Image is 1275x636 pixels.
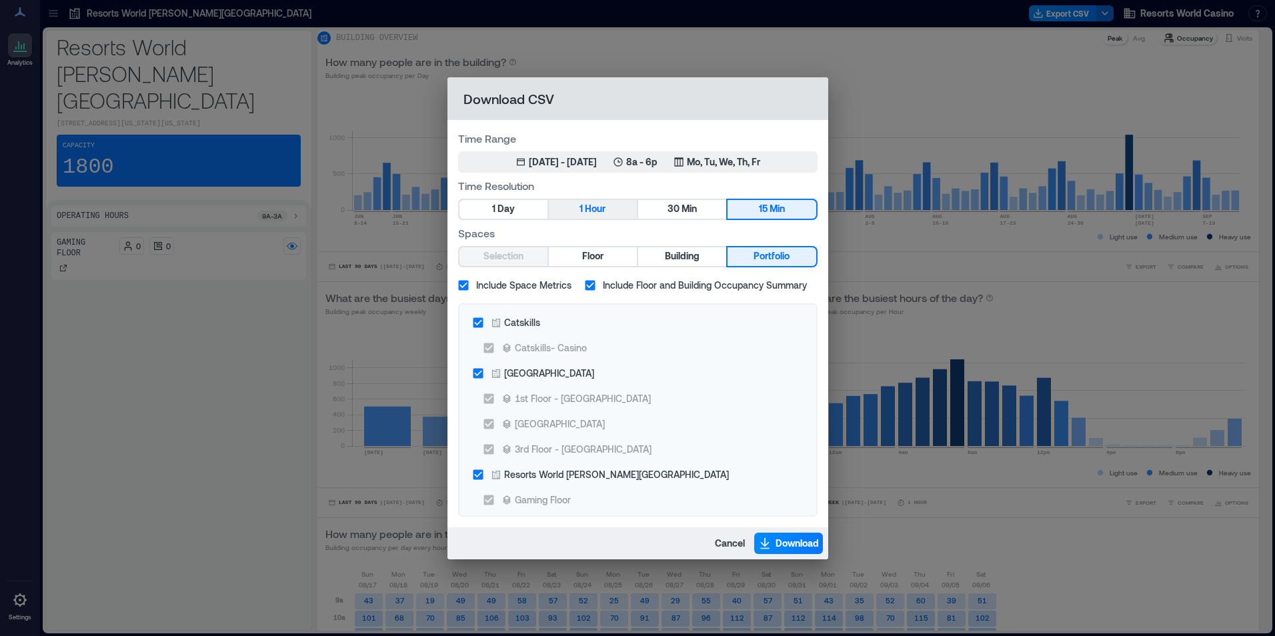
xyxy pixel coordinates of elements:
[687,155,760,169] p: Mo, Tu, We, Th, Fr
[476,278,571,292] span: Include Space Metrics
[458,131,818,146] label: Time Range
[447,77,828,120] h2: Download CSV
[754,248,790,265] span: Portfolio
[626,155,658,169] p: 8a - 6p
[579,201,583,217] span: 1
[715,537,745,550] span: Cancel
[754,533,823,554] button: Download
[515,417,605,431] div: [GEOGRAPHIC_DATA]
[759,201,768,217] span: 15
[458,225,818,241] label: Spaces
[504,366,594,380] div: [GEOGRAPHIC_DATA]
[515,442,652,456] div: 3rd Floor - [GEOGRAPHIC_DATA]
[459,200,547,219] button: 1 Day
[638,247,726,266] button: Building
[582,248,603,265] span: Floor
[515,341,587,355] div: Catskills- Casino
[549,247,637,266] button: Floor
[603,278,807,292] span: Include Floor and Building Occupancy Summary
[668,201,680,217] span: 30
[585,201,605,217] span: Hour
[492,201,495,217] span: 1
[711,533,749,554] button: Cancel
[728,247,816,266] button: Portfolio
[549,200,637,219] button: 1 Hour
[504,467,729,481] div: Resorts World [PERSON_NAME][GEOGRAPHIC_DATA]
[665,248,700,265] span: Building
[776,537,819,550] span: Download
[458,151,818,173] button: [DATE] - [DATE]8a - 6pMo, Tu, We, Th, Fr
[515,493,571,507] div: Gaming Floor
[504,315,540,329] div: Catskills
[638,200,726,219] button: 30 Min
[515,391,651,405] div: 1st Floor - [GEOGRAPHIC_DATA]
[458,178,818,193] label: Time Resolution
[682,201,697,217] span: Min
[529,155,597,169] div: [DATE] - [DATE]
[497,201,515,217] span: Day
[728,200,816,219] button: 15 Min
[770,201,785,217] span: Min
